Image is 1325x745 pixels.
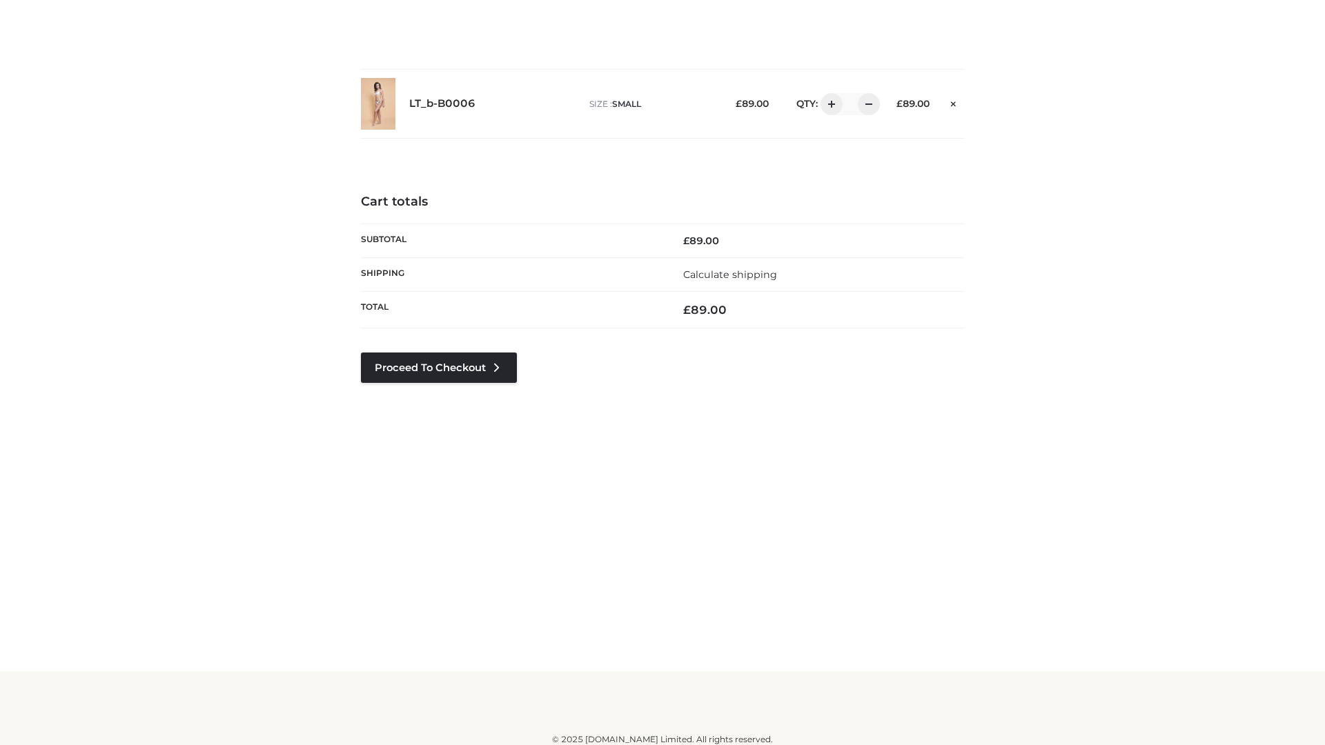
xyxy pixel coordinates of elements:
bdi: 89.00 [683,303,727,317]
a: Proceed to Checkout [361,352,517,383]
th: Shipping [361,257,662,291]
a: LT_b-B0006 [409,97,475,110]
p: size : [589,98,714,110]
span: £ [683,235,689,247]
bdi: 89.00 [896,98,930,109]
bdi: 89.00 [736,98,769,109]
th: Subtotal [361,223,662,257]
bdi: 89.00 [683,235,719,247]
a: Remove this item [943,93,964,111]
span: £ [896,98,903,109]
div: QTY: [783,93,875,115]
th: Total [361,292,662,328]
h4: Cart totals [361,195,964,210]
span: SMALL [612,99,641,109]
span: £ [683,303,691,317]
span: £ [736,98,742,109]
a: Calculate shipping [683,268,777,281]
